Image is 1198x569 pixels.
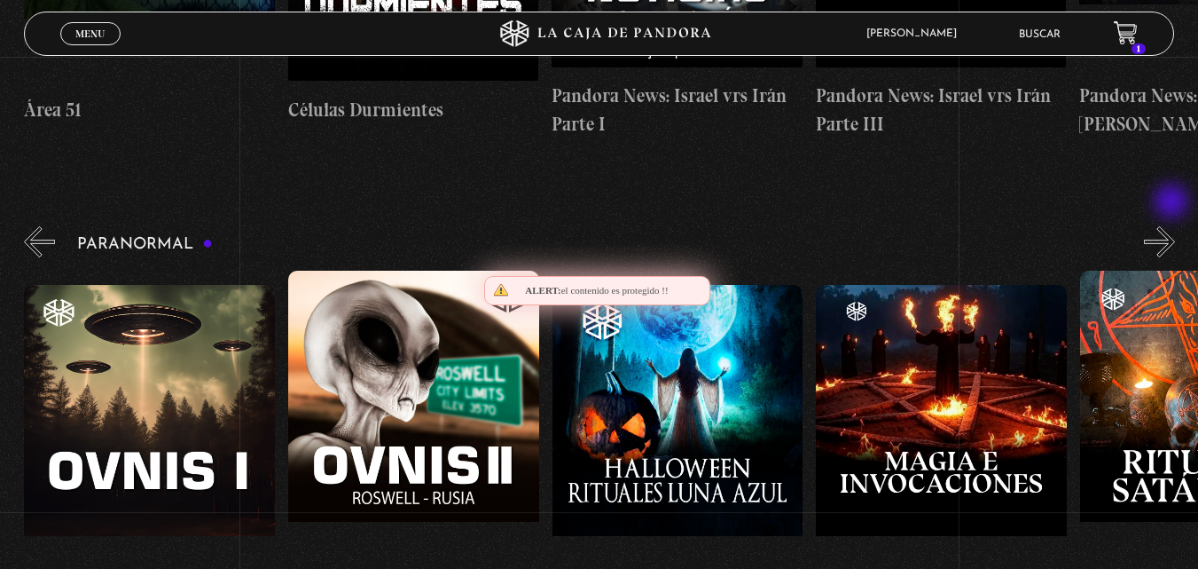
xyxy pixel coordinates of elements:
[75,28,105,39] span: Menu
[1131,43,1146,54] span: 1
[857,28,975,39] span: [PERSON_NAME]
[1114,21,1138,45] a: 1
[816,82,1067,138] h4: Pandora News: Israel vrs Irán Parte III
[288,96,539,124] h4: Células Durmientes
[1144,226,1175,257] button: Next
[24,226,55,257] button: Previous
[24,96,275,124] h4: Área 51
[552,82,803,138] h4: Pandora News: Israel vrs Irán Parte I
[69,43,111,56] span: Cerrar
[77,236,213,253] h3: Paranormal
[525,285,560,296] span: Alert:
[484,276,710,305] div: el contenido es protegido !!
[1019,29,1061,40] a: Buscar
